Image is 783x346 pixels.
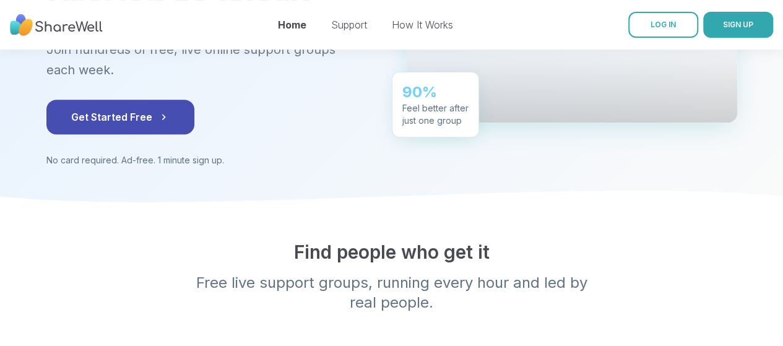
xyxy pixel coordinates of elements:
div: Feel better after just one group [402,102,469,127]
div: 90% [402,82,469,102]
p: No card required. Ad-free. 1 minute sign up. [46,154,377,167]
p: Join hundreds of free, live online support groups each week. [46,40,377,80]
p: Free live support groups, running every hour and led by real people. [154,273,629,313]
span: Get Started Free [71,110,170,124]
a: How It Works [392,19,453,31]
button: Get Started Free [46,100,194,134]
a: LOG IN [628,12,698,38]
h2: Find people who get it [46,241,737,263]
a: Home [278,19,306,31]
span: LOG IN [651,20,676,29]
a: Support [331,19,367,31]
span: SIGN UP [723,20,753,29]
img: ShareWell Nav Logo [10,8,103,42]
button: SIGN UP [703,12,773,38]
